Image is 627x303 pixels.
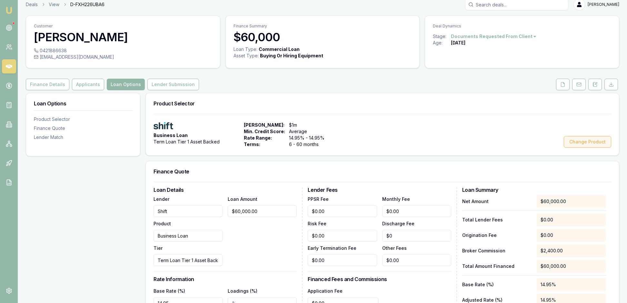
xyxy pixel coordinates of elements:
h3: Loan Details [154,187,297,192]
span: Average [289,128,332,135]
input: $ [382,230,451,241]
nav: breadcrumb [26,1,104,8]
label: Loadings (%) [228,288,257,294]
h3: $60,000 [234,31,412,44]
label: Tier [154,245,163,251]
span: Terms: [244,141,285,148]
div: Asset Type : [234,53,259,59]
div: $2,400.00 [537,244,606,257]
a: Finance Details [26,79,71,90]
input: $ [382,205,451,217]
div: Age: [433,40,451,46]
h3: Rate Information [154,277,297,282]
div: Buying Or Hiring Equipment [260,53,323,59]
input: $ [228,205,297,217]
label: Product [154,221,171,226]
div: Loan Type: [234,46,257,53]
p: Broker Commission [462,248,532,254]
label: Loan Amount [228,196,257,202]
input: $ [308,230,377,241]
a: Deals [26,1,38,8]
button: Loan Options [107,79,145,90]
h3: Product Selector [154,101,611,106]
div: Product Selector [34,116,132,122]
button: Lender Submission [147,79,199,90]
a: Loan Options [105,79,146,90]
span: [PERSON_NAME] [588,2,619,7]
span: [PERSON_NAME]: [244,122,285,128]
label: Monthly Fee [382,196,410,202]
p: Finance Summary [234,24,412,29]
span: Rate Range: [244,135,285,141]
label: PPSR Fee [308,196,329,202]
span: Business Loan [154,132,188,139]
h3: Lender Fees [308,187,451,192]
input: $ [382,254,451,266]
div: Lender Match [34,134,132,141]
div: $0.00 [537,229,606,242]
h3: Financed Fees and Commissions [308,277,451,282]
span: D-FXH226UBA6 [70,1,104,8]
p: Customer [34,24,212,29]
h3: [PERSON_NAME] [34,31,212,44]
label: Early Termination Fee [308,245,356,251]
h3: Finance Quote [154,169,611,174]
a: View [49,1,59,8]
div: [DATE] [451,40,465,46]
button: Applicants [72,79,104,90]
span: 14.95% - 14.95% [289,135,332,141]
a: Applicants [71,79,105,90]
div: [EMAIL_ADDRESS][DOMAIN_NAME] [34,54,212,60]
span: Min. Credit Score: [244,128,285,135]
span: $1m [289,122,332,128]
span: 6 - 60 months [289,141,332,148]
div: $0.00 [537,213,606,226]
label: Other Fees [382,245,407,251]
label: Application Fee [308,288,343,294]
div: Stage: [433,33,451,40]
label: Risk Fee [308,221,326,226]
img: Shift [154,122,173,130]
p: Total Amount Financed [462,263,532,269]
div: 14.95% [537,278,606,291]
p: Base Rate (%) [462,281,532,288]
div: 0421886638 [34,47,212,54]
button: Finance Details [26,79,69,90]
button: Change Product [564,136,611,148]
span: Term Loan Tier 1 Asset Backed [154,139,220,145]
input: $ [308,205,377,217]
div: $60,000.00 [537,260,606,273]
h3: Loan Options [34,101,132,106]
a: Lender Submission [146,79,200,90]
p: Origination Fee [462,232,532,239]
p: Net Amount [462,198,532,205]
h3: Loan Summary [462,187,606,192]
label: Discharge Fee [382,221,414,226]
button: Documents Requested From Client [451,33,537,40]
img: emu-icon-u.png [5,6,13,14]
div: $60,000.00 [537,195,606,208]
div: Commercial Loan [259,46,300,53]
label: Lender [154,196,169,202]
label: Base Rate (%) [154,288,185,294]
div: Finance Quote [34,125,132,132]
p: Deal Dynamics [433,24,611,29]
p: Total Lender Fees [462,217,532,223]
input: $ [308,254,377,266]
